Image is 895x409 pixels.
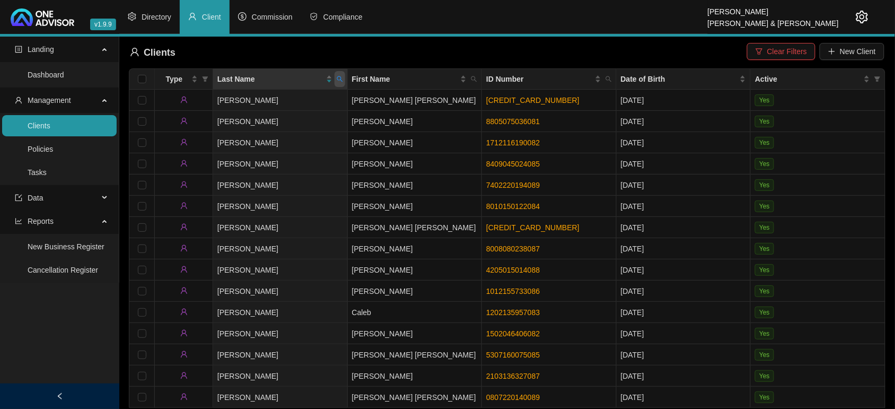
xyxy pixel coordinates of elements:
[755,94,774,106] span: Yes
[213,387,348,408] td: [PERSON_NAME]
[217,73,324,85] span: Last Name
[337,76,343,82] span: search
[180,351,188,358] span: user
[348,196,482,217] td: [PERSON_NAME]
[213,132,348,153] td: [PERSON_NAME]
[486,308,540,317] a: 1202135957083
[482,69,617,90] th: ID Number
[617,344,751,366] td: [DATE]
[188,12,197,21] span: user
[617,387,751,408] td: [DATE]
[28,71,64,79] a: Dashboard
[617,323,751,344] td: [DATE]
[617,302,751,323] td: [DATE]
[180,372,188,379] span: user
[755,116,774,127] span: Yes
[15,46,22,53] span: profile
[486,245,540,253] a: 8008080238087
[56,393,64,400] span: left
[621,73,738,85] span: Date of Birth
[617,175,751,196] td: [DATE]
[180,266,188,273] span: user
[348,153,482,175] td: [PERSON_NAME]
[348,111,482,132] td: [PERSON_NAME]
[755,264,774,276] span: Yes
[213,302,348,323] td: [PERSON_NAME]
[28,217,54,225] span: Reports
[617,217,751,238] td: [DATE]
[486,202,540,211] a: 8010150122084
[486,73,593,85] span: ID Number
[213,344,348,366] td: [PERSON_NAME]
[348,366,482,387] td: [PERSON_NAME]
[348,302,482,323] td: Caleb
[755,222,774,233] span: Yes
[202,76,208,82] span: filter
[28,145,53,153] a: Policies
[213,281,348,302] td: [PERSON_NAME]
[213,90,348,111] td: [PERSON_NAME]
[486,266,540,274] a: 4205015014088
[213,217,348,238] td: [PERSON_NAME]
[348,281,482,302] td: [PERSON_NAME]
[28,45,54,54] span: Landing
[202,13,221,21] span: Client
[486,160,540,168] a: 8409045024085
[486,287,540,295] a: 1012155733086
[755,349,774,361] span: Yes
[486,329,540,338] a: 1502046406082
[144,47,176,58] span: Clients
[130,47,139,57] span: user
[708,14,839,26] div: [PERSON_NAME] & [PERSON_NAME]
[15,97,22,104] span: user
[180,393,188,401] span: user
[486,393,540,402] a: 0807220140089
[755,243,774,255] span: Yes
[603,71,614,87] span: search
[617,69,751,90] th: Date of Birth
[606,76,612,82] span: search
[820,43,884,60] button: New Client
[213,366,348,387] td: [PERSON_NAME]
[617,153,751,175] td: [DATE]
[755,158,774,170] span: Yes
[213,259,348,281] td: [PERSON_NAME]
[238,12,247,21] span: dollar
[352,73,459,85] span: First Name
[755,370,774,382] span: Yes
[486,117,540,126] a: 8805075036081
[756,48,763,55] span: filter
[200,71,210,87] span: filter
[486,372,540,380] a: 2103136327087
[747,43,815,60] button: Clear Filters
[348,344,482,366] td: [PERSON_NAME] [PERSON_NAME]
[180,223,188,231] span: user
[180,96,188,103] span: user
[486,181,540,189] a: 7402220194089
[708,3,839,14] div: [PERSON_NAME]
[471,76,477,82] span: search
[11,8,74,26] img: 2df55531c6924b55f21c4cf5d4484680-logo-light.svg
[872,71,883,87] span: filter
[617,259,751,281] td: [DATE]
[469,71,479,87] span: search
[755,179,774,191] span: Yes
[213,238,348,259] td: [PERSON_NAME]
[755,137,774,149] span: Yes
[310,12,318,21] span: safety
[28,242,104,251] a: New Business Register
[28,168,47,177] a: Tasks
[617,366,751,387] td: [DATE]
[213,175,348,196] td: [PERSON_NAME]
[617,132,751,153] td: [DATE]
[348,175,482,196] td: [PERSON_NAME]
[180,117,188,125] span: user
[348,132,482,153] td: [PERSON_NAME]
[486,96,580,105] a: [CREDIT_CARD_NUMBER]
[180,138,188,146] span: user
[28,121,50,130] a: Clients
[90,19,116,30] span: v1.9.9
[617,196,751,217] td: [DATE]
[180,329,188,337] span: user
[180,160,188,167] span: user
